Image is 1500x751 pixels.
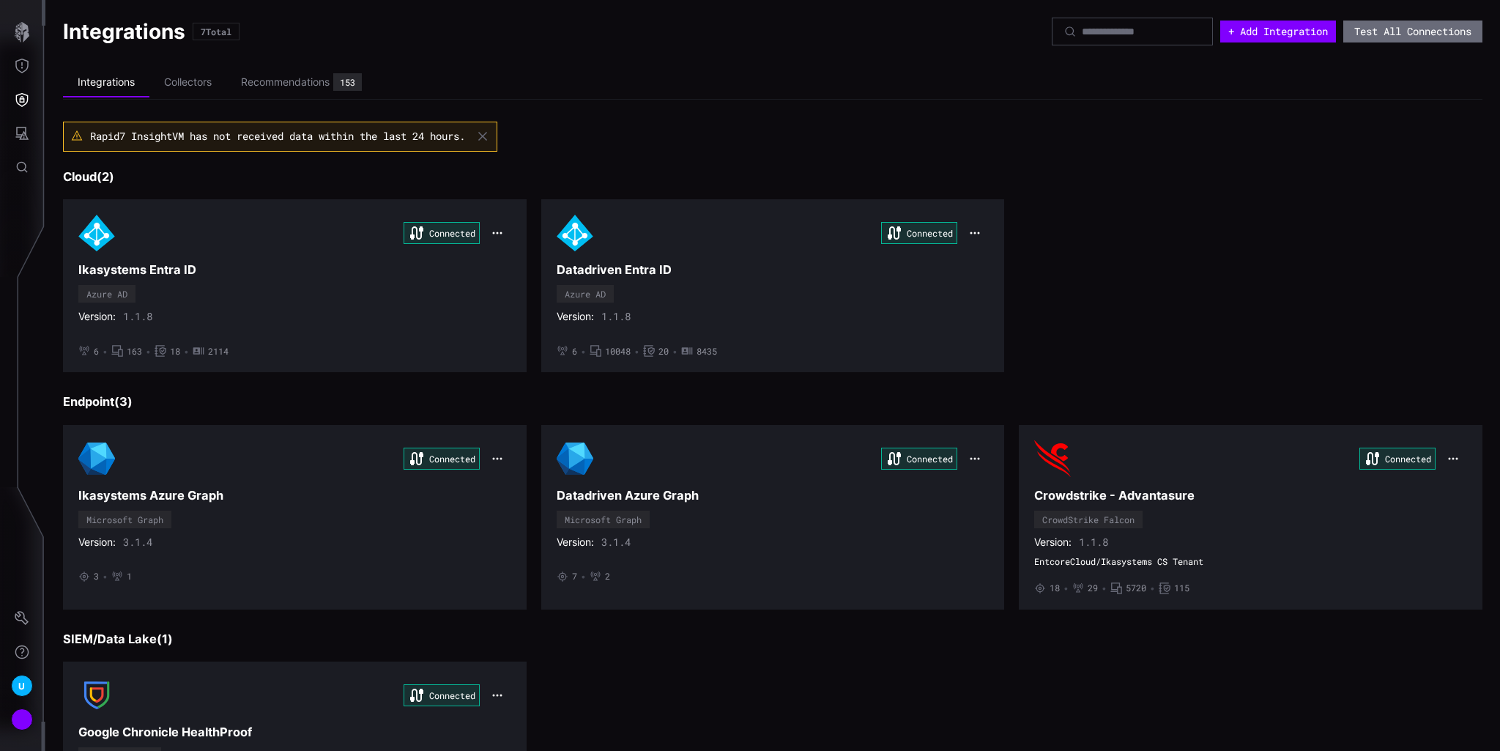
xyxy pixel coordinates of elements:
span: 3 [94,571,99,582]
h1: Integrations [63,18,185,45]
span: U [18,678,25,694]
span: 18 [1050,582,1060,594]
span: Version: [557,310,594,323]
span: 20 [658,346,669,358]
span: EntcoreCloud/Ikasystems CS Tenant [1034,556,1467,568]
span: • [581,346,586,358]
span: • [581,571,586,582]
div: Connected [404,448,480,470]
span: 2 [605,571,610,582]
h3: Google Chronicle HealthProof [78,725,511,740]
li: Integrations [63,68,149,97]
div: Connected [404,222,480,244]
div: Connected [1359,448,1436,470]
span: • [103,346,108,358]
button: + Add Integration [1220,21,1336,42]
span: • [103,571,108,582]
span: • [146,346,151,358]
li: Collectors [149,68,226,97]
span: Version: [78,310,116,323]
span: 18 [170,346,180,358]
span: 1 [127,571,132,582]
h3: Crowdstrike - Advantasure [1034,488,1467,503]
span: 3.1.4 [601,536,631,549]
div: Microsoft Graph [86,515,163,524]
span: 1.1.8 [123,310,152,323]
img: CrowdStrike Falcon [1034,440,1071,477]
span: • [634,346,639,358]
div: Connected [404,684,480,706]
img: Azure AD [557,215,593,251]
div: 153 [340,78,355,86]
span: 6 [94,346,99,358]
span: • [672,346,677,358]
span: 6 [572,346,577,358]
button: U [1,669,43,703]
div: 7 Total [201,27,231,36]
h3: Datadriven Azure Graph [557,488,990,503]
span: Version: [557,536,594,549]
span: 29 [1088,582,1098,594]
div: CrowdStrike Falcon [1042,515,1135,524]
span: 8435 [697,346,717,358]
span: 5720 [1126,582,1146,594]
span: 1.1.8 [1079,536,1108,549]
div: Connected [881,222,957,244]
span: 3.1.4 [123,536,152,549]
span: • [1063,582,1069,594]
h3: Datadriven Entra ID [557,262,990,278]
img: Microsoft Graph [78,440,115,477]
span: • [1150,582,1155,594]
button: Test All Connections [1343,21,1482,42]
div: Azure AD [565,289,606,298]
span: 115 [1174,582,1189,594]
h3: Cloud ( 2 ) [63,169,1482,185]
h3: Ikasystems Entra ID [78,262,511,278]
span: Version: [78,536,116,549]
span: 2114 [208,346,229,358]
img: Azure AD [78,215,115,251]
div: Microsoft Graph [565,515,642,524]
div: Azure AD [86,289,127,298]
span: 163 [127,346,142,358]
img: Microsoft Graph [557,440,593,477]
span: 1.1.8 [601,310,631,323]
span: Version: [1034,536,1072,549]
div: Recommendations [241,75,330,89]
img: Google SecOps [78,677,115,714]
span: • [1102,582,1107,594]
span: 10048 [605,346,631,358]
h3: SIEM/Data Lake ( 1 ) [63,632,1482,647]
span: 7 [572,571,577,582]
h3: Endpoint ( 3 ) [63,394,1482,410]
h3: Ikasystems Azure Graph [78,488,511,503]
span: • [184,346,189,358]
span: Rapid7 InsightVM has not received data within the last 24 hours. [90,129,465,143]
div: Connected [881,448,957,470]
